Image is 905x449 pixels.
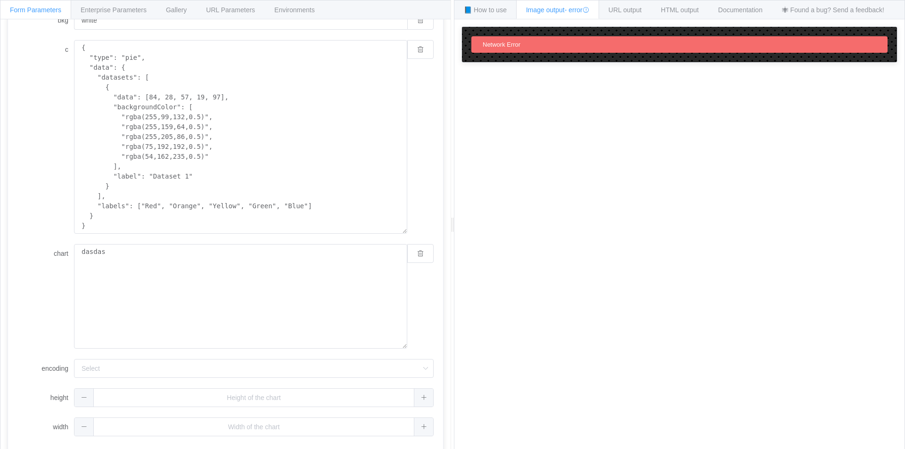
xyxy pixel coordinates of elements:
[74,359,434,378] input: Select
[483,41,520,48] span: Network Error
[17,11,74,30] label: bkg
[718,6,763,14] span: Documentation
[166,6,187,14] span: Gallery
[782,6,884,14] span: 🕷 Found a bug? Send a feedback!
[74,417,434,436] input: Width of the chart
[526,6,589,14] span: Image output
[464,6,507,14] span: 📘 How to use
[74,11,407,30] input: Background of the chart canvas. Accepts rgb (rgb(255,255,120)), colors (red), and url-encoded hex...
[609,6,642,14] span: URL output
[17,388,74,407] label: height
[17,359,74,378] label: encoding
[17,40,74,59] label: c
[81,6,147,14] span: Enterprise Parameters
[74,388,434,407] input: Height of the chart
[661,6,699,14] span: HTML output
[17,244,74,263] label: chart
[206,6,255,14] span: URL Parameters
[274,6,315,14] span: Environments
[17,417,74,436] label: width
[10,6,61,14] span: Form Parameters
[565,6,589,14] span: - error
